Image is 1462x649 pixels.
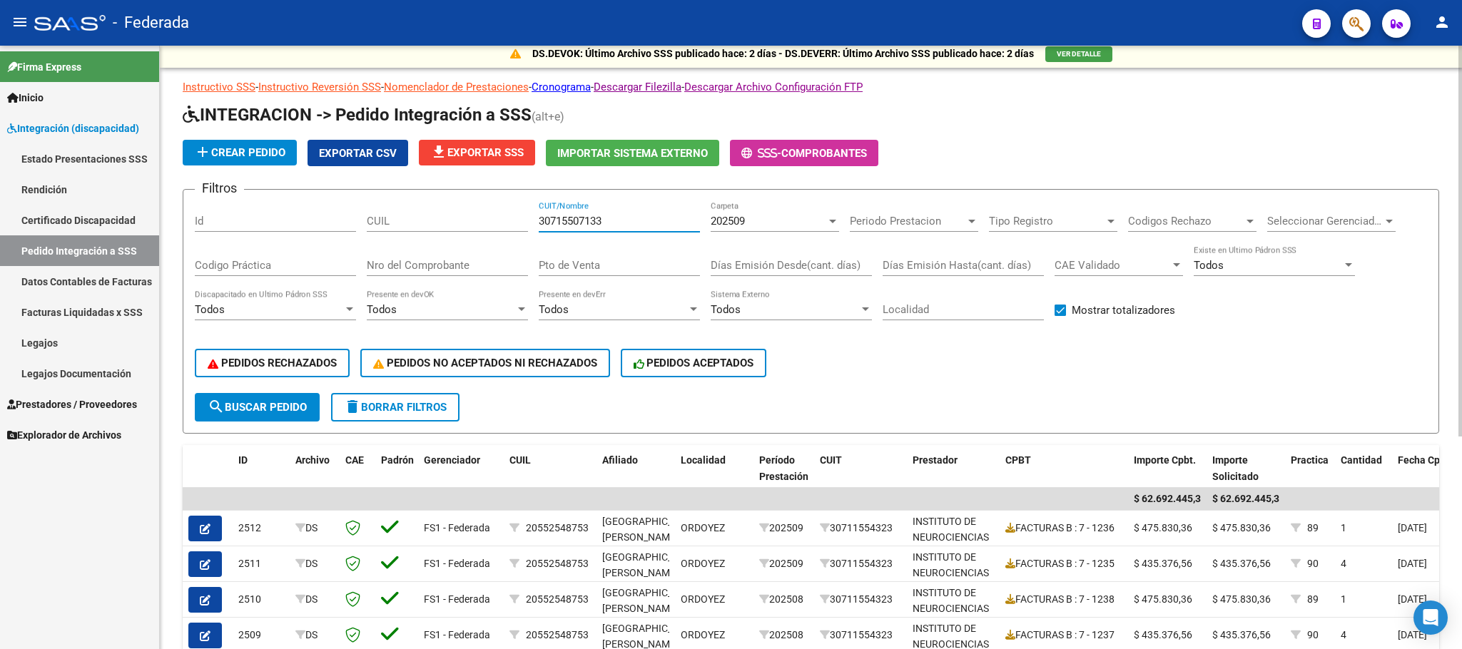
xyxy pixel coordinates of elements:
[681,558,725,569] span: ORDOYEZ
[1005,627,1122,643] div: FACTURAS B : 7 - 1237
[759,454,808,482] span: Período Prestación
[295,591,334,608] div: DS
[532,81,591,93] a: Cronograma
[1341,629,1346,640] span: 4
[759,520,808,536] div: 202509
[1291,454,1329,466] span: Practica
[7,90,44,106] span: Inicio
[602,454,638,466] span: Afiliado
[741,147,781,160] span: -
[1134,493,1207,504] span: $ 62.692.445,35
[681,629,725,640] span: ORDOYEZ
[183,140,297,165] button: Crear Pedido
[194,146,285,159] span: Crear Pedido
[711,215,745,228] span: 202509
[1005,556,1122,572] div: FACTURAS B : 7 - 1235
[1045,46,1112,62] button: VER DETALLE
[113,7,189,39] span: - Federada
[1134,522,1192,533] span: $ 475.830,36
[238,520,284,536] div: 2512
[1055,259,1170,272] span: CAE Validado
[290,445,340,508] datatable-header-cell: Archivo
[183,81,255,93] a: Instructivo SSS
[194,143,211,160] mat-icon: add
[546,140,719,166] button: Importar Sistema Externo
[1134,629,1192,640] span: $ 435.376,56
[532,46,1034,61] p: DS.DEVOK: Último Archivo SSS publicado hace: 2 días - DS.DEVERR: Último Archivo SSS publicado hac...
[1005,591,1122,608] div: FACTURAS B : 7 - 1238
[208,357,337,369] span: PEDIDOS RECHAZADOS
[11,14,29,31] mat-icon: menu
[759,556,808,572] div: 202509
[424,522,490,533] span: FS1 - Federada
[913,454,958,466] span: Prestador
[1267,215,1383,228] span: Seleccionar Gerenciador
[367,303,397,316] span: Todos
[384,81,529,93] a: Nomenclador de Prestaciones
[1212,493,1285,504] span: $ 62.692.445,35
[1212,522,1271,533] span: $ 475.830,36
[675,445,753,508] datatable-header-cell: Localidad
[340,445,375,508] datatable-header-cell: CAE
[1341,558,1346,569] span: 4
[7,427,121,443] span: Explorador de Archivos
[1128,215,1244,228] span: Codigos Rechazo
[1134,454,1196,466] span: Importe Cpbt.
[526,556,589,572] div: 20552548753
[373,357,597,369] span: PEDIDOS NO ACEPTADOS NI RECHAZADOS
[1005,520,1122,536] div: FACTURAS B : 7 - 1236
[634,357,754,369] span: PEDIDOS ACEPTADOS
[7,397,137,412] span: Prestadores / Proveedores
[295,454,330,466] span: Archivo
[430,143,447,160] mat-icon: file_download
[295,627,334,643] div: DS
[1433,14,1451,31] mat-icon: person
[345,454,364,466] span: CAE
[319,147,397,160] span: Exportar CSV
[195,393,320,421] button: Buscar Pedido
[1307,558,1319,569] span: 90
[913,513,994,627] div: INSTITUTO DE NEUROCIENCIAS DEL DESARROLLO INTEGRAL SOCIEDAD ANONIMA
[989,215,1105,228] span: Tipo Registro
[730,140,878,166] button: -Comprobantes
[424,454,480,466] span: Gerenciador
[424,558,490,569] span: FS1 - Federada
[1000,445,1128,508] datatable-header-cell: CPBT
[1057,50,1101,58] span: VER DETALLE
[907,445,1000,508] datatable-header-cell: Prestador
[1413,601,1448,635] div: Open Intercom Messenger
[509,454,531,466] span: CUIL
[308,140,408,166] button: Exportar CSV
[195,178,244,198] h3: Filtros
[7,121,139,136] span: Integración (discapacidad)
[1398,558,1427,569] span: [DATE]
[820,627,901,643] div: 30711554323
[820,591,901,608] div: 30711554323
[208,398,225,415] mat-icon: search
[1307,629,1319,640] span: 90
[602,516,699,560] span: [GEOGRAPHIC_DATA][PERSON_NAME] , -
[1392,445,1456,508] datatable-header-cell: Fecha Cpbt
[7,59,81,75] span: Firma Express
[621,349,767,377] button: PEDIDOS ACEPTADOS
[1212,629,1271,640] span: $ 435.376,56
[1072,302,1175,319] span: Mostrar totalizadores
[238,627,284,643] div: 2509
[233,445,290,508] datatable-header-cell: ID
[1398,593,1427,605] span: [DATE]
[1194,259,1224,272] span: Todos
[1128,445,1207,508] datatable-header-cell: Importe Cpbt.
[331,393,460,421] button: Borrar Filtros
[814,445,907,508] datatable-header-cell: CUIT
[1341,454,1382,466] span: Cantidad
[295,556,334,572] div: DS
[681,454,726,466] span: Localidad
[195,349,350,377] button: PEDIDOS RECHAZADOS
[1285,445,1335,508] datatable-header-cell: Practica
[759,627,808,643] div: 202508
[1212,593,1271,605] span: $ 475.830,36
[711,303,741,316] span: Todos
[602,587,699,631] span: [GEOGRAPHIC_DATA][PERSON_NAME] , -
[1005,454,1031,466] span: CPBT
[375,445,418,508] datatable-header-cell: Padrón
